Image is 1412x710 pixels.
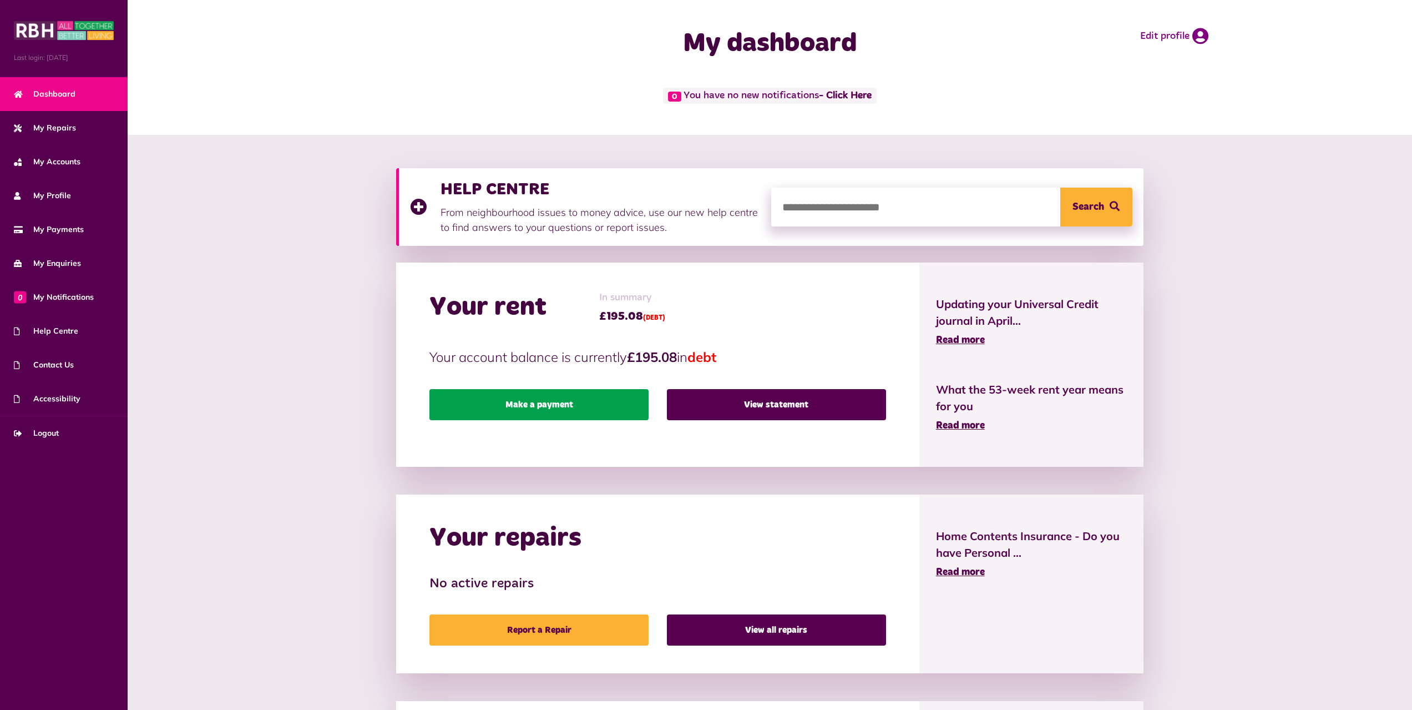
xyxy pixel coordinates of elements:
[14,156,80,168] span: My Accounts
[14,53,114,63] span: Last login: [DATE]
[14,291,94,303] span: My Notifications
[1072,188,1104,226] span: Search
[687,349,716,365] span: debt
[429,389,649,420] a: Make a payment
[441,179,760,199] h3: HELP CENTRE
[429,576,886,592] h3: No active repairs
[14,393,80,405] span: Accessibility
[14,427,59,439] span: Logout
[429,291,546,324] h2: Your rent
[429,615,649,646] a: Report a Repair
[936,421,985,431] span: Read more
[14,19,114,42] img: MyRBH
[14,190,71,202] span: My Profile
[643,315,665,321] span: (DEBT)
[14,325,78,337] span: Help Centre
[936,567,985,577] span: Read more
[936,381,1127,434] a: What the 53-week rent year means for you Read more
[936,296,1127,348] a: Updating your Universal Credit journal in April... Read more
[627,349,677,365] strong: £195.08
[548,28,992,60] h1: My dashboard
[667,389,886,420] a: View statement
[429,522,581,555] h2: Your repairs
[429,347,886,367] p: Your account balance is currently in
[599,308,665,325] span: £195.08
[667,615,886,646] a: View all repairs
[14,258,81,269] span: My Enquiries
[936,528,1127,580] a: Home Contents Insurance - Do you have Personal ... Read more
[936,528,1127,561] span: Home Contents Insurance - Do you have Personal ...
[1060,188,1132,226] button: Search
[14,88,75,100] span: Dashboard
[14,359,74,371] span: Contact Us
[936,335,985,345] span: Read more
[663,88,877,104] span: You have no new notifications
[668,92,681,102] span: 0
[599,290,665,305] span: In summary
[14,291,26,303] span: 0
[1140,28,1208,44] a: Edit profile
[14,122,76,134] span: My Repairs
[441,205,760,235] p: From neighbourhood issues to money advice, use our new help centre to find answers to your questi...
[936,381,1127,415] span: What the 53-week rent year means for you
[819,91,872,101] a: - Click Here
[936,296,1127,329] span: Updating your Universal Credit journal in April...
[14,224,84,235] span: My Payments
